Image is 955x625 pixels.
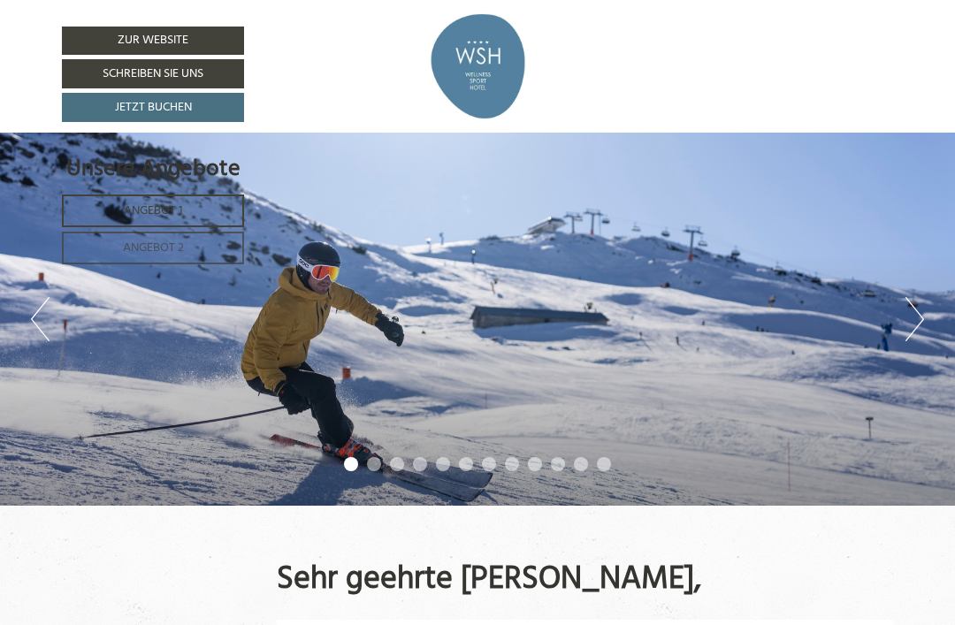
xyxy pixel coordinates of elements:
button: Next [905,297,924,341]
a: Jetzt buchen [62,93,244,122]
button: Previous [31,297,50,341]
span: Angebot 1 [124,201,183,221]
a: Zur Website [62,27,244,55]
div: Unsere Angebote [62,153,244,186]
span: Angebot 2 [123,238,184,258]
h1: Sehr geehrte [PERSON_NAME], [277,563,701,598]
a: Schreiben Sie uns [62,59,244,88]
